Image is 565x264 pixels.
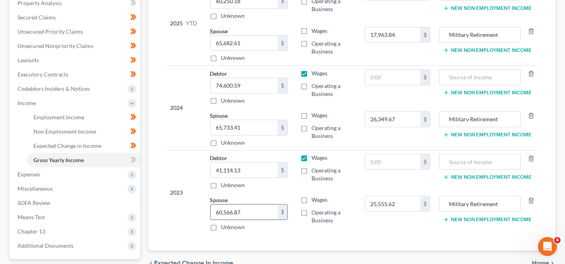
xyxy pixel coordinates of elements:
[312,196,327,203] span: Wages
[211,120,278,135] input: 0.00
[27,153,140,167] a: Gross Yearly Income
[221,181,245,189] label: Unknown
[33,142,101,149] span: Expected Change in Income
[443,90,532,96] button: New Non Employment Income
[221,97,245,105] label: Unknown
[278,78,287,93] div: $
[443,132,532,138] button: New Non Employment Income
[443,154,517,169] input: Source of Income
[211,78,278,93] input: 0.00
[221,12,245,20] label: Unknown
[312,167,341,182] span: Operating a Business
[17,57,39,63] span: Lawsuits
[221,223,245,231] label: Unknown
[210,196,228,204] label: Spouse
[443,112,517,127] input: Source of Income
[17,171,40,178] span: Expenses
[312,70,327,77] span: Wages
[221,54,245,62] label: Unknown
[221,139,245,147] label: Unknown
[211,36,278,51] input: 0.00
[420,70,430,85] div: $
[420,196,430,211] div: $
[365,70,420,85] input: 0.00
[17,214,45,220] span: Means Test
[27,139,140,153] a: Expected Change in Income
[443,196,517,211] input: Source of Income
[278,120,287,135] div: $
[17,228,45,235] span: Chapter 13
[210,69,228,78] label: Debtor
[27,124,140,139] a: Non Employment Income
[33,114,84,121] span: Employment Income
[312,124,341,139] span: Operating a Business
[538,237,557,256] iframe: Intercom live chat
[17,199,50,206] span: SOFA Review
[11,39,140,53] a: Unsecured Nonpriority Claims
[211,163,278,178] input: 0.00
[33,128,96,135] span: Non Employment Income
[278,205,287,220] div: $
[17,185,53,192] span: Miscellaneous
[11,25,140,39] a: Unsecured Priority Claims
[17,42,93,49] span: Unsecured Nonpriority Claims
[11,10,140,25] a: Secured Claims
[170,154,197,231] div: 2023
[210,111,228,120] label: Spouse
[443,47,532,54] button: New Non Employment Income
[278,36,287,51] div: $
[312,40,341,55] span: Operating a Business
[443,216,532,223] button: New Non Employment Income
[443,5,532,11] button: New Non Employment Income
[443,174,532,180] button: New Non Employment Income
[443,27,517,42] input: Source of Income
[186,19,197,27] span: YTD
[443,70,517,85] input: Source of Income
[17,28,83,35] span: Unsecured Priority Claims
[170,69,197,147] div: 2024
[17,85,90,92] span: Codebtors Insiders & Notices
[11,67,140,82] a: Executory Contracts
[17,242,74,249] span: Additional Documents
[365,154,420,169] input: 0.00
[312,209,341,224] span: Operating a Business
[11,53,140,67] a: Lawsuits
[33,157,84,163] span: Gross Yearly Income
[17,71,68,78] span: Executory Contracts
[27,110,140,124] a: Employment Income
[211,205,278,220] input: 0.00
[420,154,430,169] div: $
[210,27,228,35] label: Spouse
[312,154,327,161] span: Wages
[312,112,327,119] span: Wages
[210,154,228,162] label: Debtor
[17,99,36,106] span: Income
[420,112,430,127] div: $
[312,27,327,34] span: Wages
[11,196,140,210] a: SOFA Review
[365,27,420,42] input: 0.00
[554,237,561,243] span: 4
[420,27,430,42] div: $
[278,163,287,178] div: $
[17,14,56,21] span: Secured Claims
[365,196,420,211] input: 0.00
[365,112,420,127] input: 0.00
[312,82,341,97] span: Operating a Business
